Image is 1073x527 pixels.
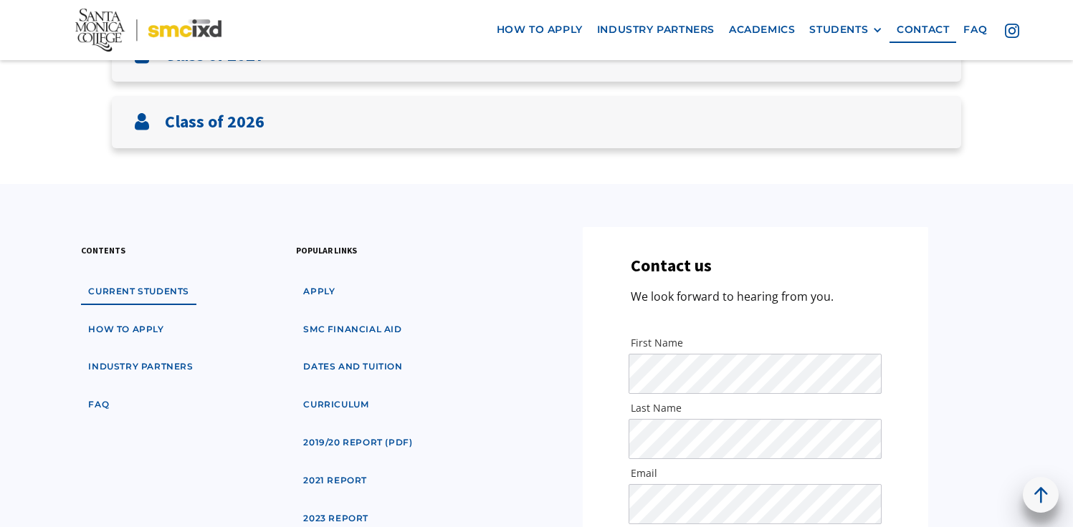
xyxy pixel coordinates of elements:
a: how to apply [490,16,590,43]
a: curriculum [296,392,376,418]
h3: popular links [296,243,357,257]
a: Current students [81,279,196,305]
a: back to top [1023,477,1059,513]
a: industry partners [81,354,200,380]
h3: Class of 2027 [165,45,264,66]
label: Email [631,466,879,480]
a: dates and tuition [296,354,409,380]
label: Last Name [631,401,879,415]
div: STUDENTS [809,24,868,36]
a: 2019/20 Report (pdf) [296,430,419,456]
img: icon - instagram [1005,23,1019,37]
label: First Name [631,336,879,350]
a: 2021 Report [296,468,374,494]
p: We look forward to hearing from you. [631,287,834,306]
a: how to apply [81,316,171,343]
h3: contents [81,243,125,257]
a: faq [956,16,994,43]
div: STUDENTS [809,24,882,36]
a: apply [296,279,342,305]
a: industry partners [590,16,722,43]
h3: Contact us [631,256,712,276]
a: contact [890,16,956,43]
img: User icon [133,113,151,130]
h3: Class of 2026 [165,112,264,132]
a: Academics [722,16,802,43]
a: faq [81,392,116,418]
img: Santa Monica College - SMC IxD logo [75,9,221,52]
a: SMC financial aid [296,316,409,343]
